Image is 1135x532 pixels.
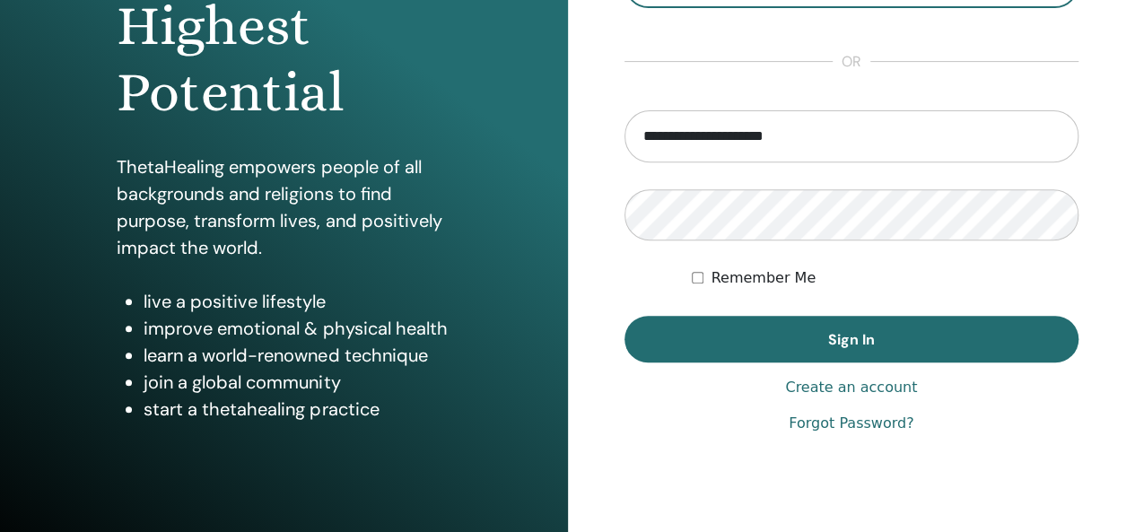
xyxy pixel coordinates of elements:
span: Sign In [828,330,875,349]
li: start a thetahealing practice [144,396,450,423]
div: Keep me authenticated indefinitely or until I manually logout [692,267,1078,289]
p: ThetaHealing empowers people of all backgrounds and religions to find purpose, transform lives, a... [117,153,450,261]
li: improve emotional & physical health [144,315,450,342]
button: Sign In [624,316,1079,362]
a: Forgot Password? [789,413,913,434]
label: Remember Me [711,267,816,289]
li: join a global community [144,369,450,396]
span: or [833,51,870,73]
a: Create an account [785,377,917,398]
li: live a positive lifestyle [144,288,450,315]
li: learn a world-renowned technique [144,342,450,369]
